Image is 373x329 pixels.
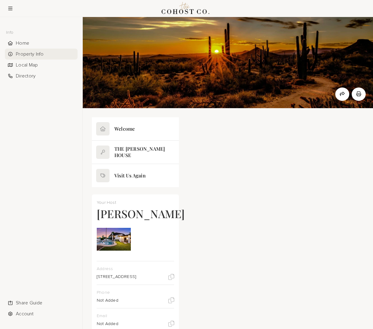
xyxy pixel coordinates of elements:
[97,200,116,205] span: Your Host
[5,60,78,70] div: Local Map
[97,209,185,218] h4: [PERSON_NAME]
[97,274,136,279] p: [STREET_ADDRESS]
[97,266,170,272] p: Address
[97,222,131,256] img: Tiera's avatar
[97,313,170,319] p: Email
[97,290,170,295] p: Phone
[97,298,118,303] p: Not Added
[5,297,78,308] div: Share Guide
[5,70,78,81] div: Directory
[5,38,78,49] li: Navigation item
[160,0,212,17] img: Logo
[5,308,78,319] li: Navigation item
[5,38,78,49] div: Home
[97,321,118,327] p: Not Added
[5,308,78,319] div: Account
[5,49,78,60] li: Navigation item
[5,60,78,70] li: Navigation item
[5,297,78,308] li: Navigation item
[5,70,78,81] li: Navigation item
[5,49,78,60] div: Property Info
